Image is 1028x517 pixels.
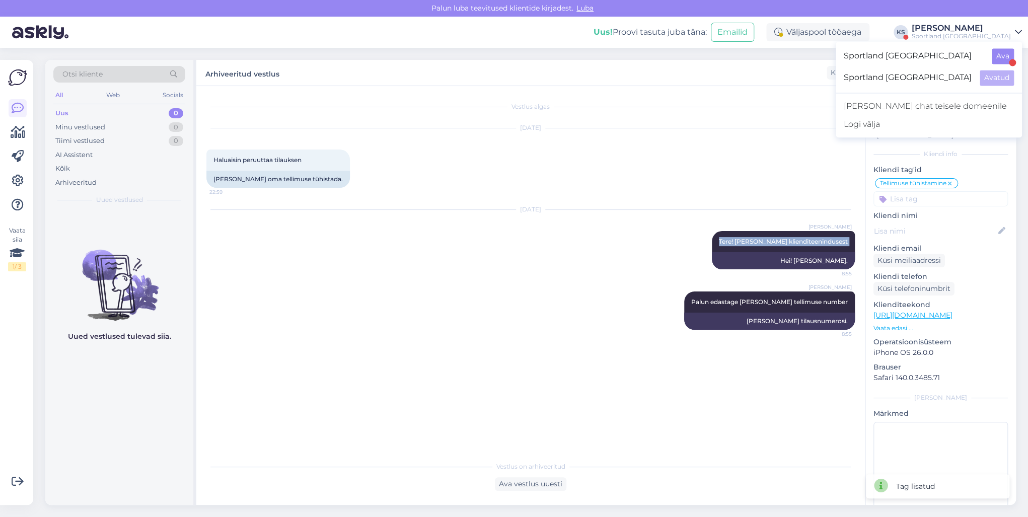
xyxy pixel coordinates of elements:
[873,408,1008,419] p: Märkmed
[873,362,1008,373] p: Brauser
[873,347,1008,358] p: iPhone OS 26.0.0
[873,150,1008,159] div: Kliendi info
[873,191,1008,206] input: Lisa tag
[206,205,855,214] div: [DATE]
[209,188,247,196] span: 22:59
[873,373,1008,383] p: Safari 140.0.3485.71
[766,23,869,41] div: Väljaspool tööaega
[873,337,1008,347] p: Operatsioonisüsteem
[68,331,171,342] p: Uued vestlused tulevad siia.
[873,324,1008,333] p: Vaata edasi ...
[104,89,122,102] div: Web
[169,122,183,132] div: 0
[206,123,855,132] div: [DATE]
[873,282,954,296] div: Küsi telefoninumbrit
[827,67,851,78] div: Klient
[873,165,1008,175] p: Kliendi tag'id
[205,66,279,80] label: Arhiveeritud vestlus
[55,108,68,118] div: Uus
[573,4,597,13] span: Luba
[873,271,1008,282] p: Kliendi telefon
[809,283,852,291] span: [PERSON_NAME]
[684,313,855,330] div: [PERSON_NAME] tilausnumerosi.
[594,26,707,38] div: Proovi tasuta juba täna:
[894,25,908,39] div: KS
[495,477,566,491] div: Ava vestlus uuesti
[844,70,972,86] span: Sportland [GEOGRAPHIC_DATA]
[8,68,27,87] img: Askly Logo
[992,48,1014,64] button: Ava
[8,226,26,271] div: Vaata siia
[873,311,952,320] a: [URL][DOMAIN_NAME]
[206,102,855,111] div: Vestlus algas
[844,48,984,64] span: Sportland [GEOGRAPHIC_DATA]
[55,150,93,160] div: AI Assistent
[814,270,852,277] span: 8:55
[814,330,852,338] span: 8:55
[161,89,185,102] div: Socials
[213,156,302,164] span: Haluaisin peruuttaa tilauksen
[55,122,105,132] div: Minu vestlused
[8,262,26,271] div: 1 / 3
[873,254,945,267] div: Küsi meiliaadressi
[55,178,97,188] div: Arhiveeritud
[873,300,1008,310] p: Klienditeekond
[912,24,1022,40] a: [PERSON_NAME]Sportland [GEOGRAPHIC_DATA]
[980,70,1014,86] button: Avatud
[836,97,1022,115] a: [PERSON_NAME] chat teisele domeenile
[873,210,1008,221] p: Kliendi nimi
[169,136,183,146] div: 0
[874,226,996,237] input: Lisa nimi
[719,238,848,245] span: Tere! [PERSON_NAME] klienditeenindusest
[55,164,70,174] div: Kõik
[45,232,193,322] img: No chats
[169,108,183,118] div: 0
[836,115,1022,133] div: Logi välja
[206,171,350,188] div: [PERSON_NAME] oma tellimuse tühistada.
[496,462,565,471] span: Vestlus on arhiveeritud
[62,69,103,80] span: Otsi kliente
[880,180,946,186] span: Tellimuse tühistamine
[912,32,1011,40] div: Sportland [GEOGRAPHIC_DATA]
[711,23,754,42] button: Emailid
[53,89,65,102] div: All
[96,195,143,204] span: Uued vestlused
[912,24,1011,32] div: [PERSON_NAME]
[873,393,1008,402] div: [PERSON_NAME]
[873,243,1008,254] p: Kliendi email
[55,136,105,146] div: Tiimi vestlused
[712,252,855,269] div: Hei! [PERSON_NAME].
[691,298,848,306] span: Palun edastage [PERSON_NAME] tellimuse number
[594,27,613,37] b: Uus!
[896,481,935,492] div: Tag lisatud
[809,223,852,231] span: [PERSON_NAME]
